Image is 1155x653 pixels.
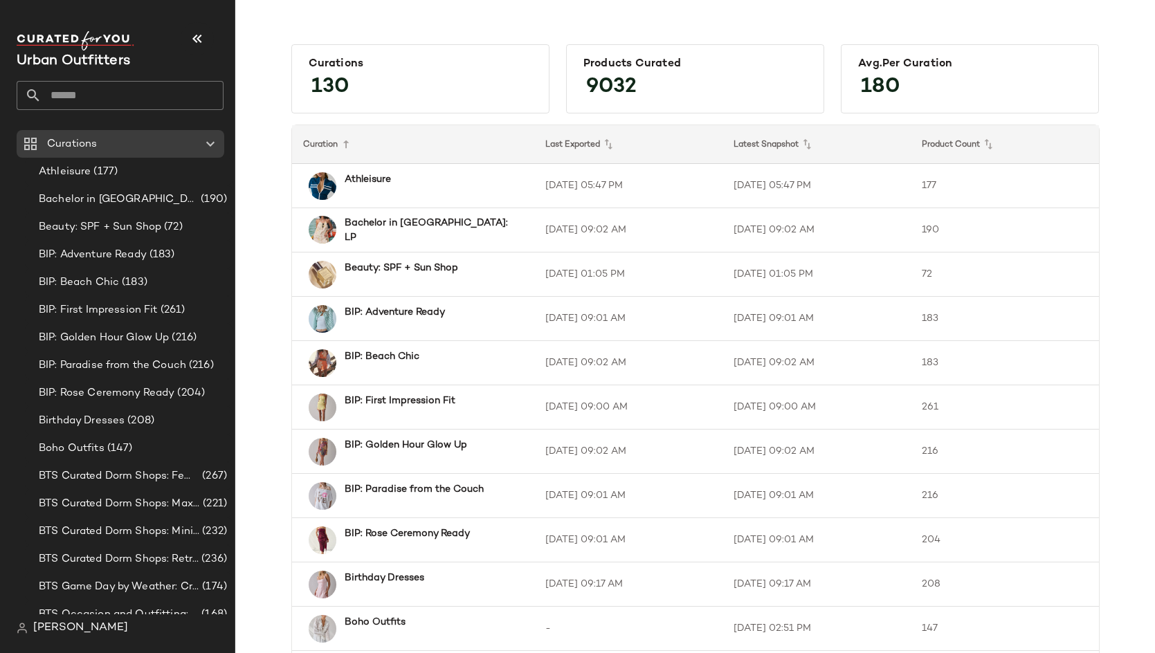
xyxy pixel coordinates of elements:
th: Product Count [911,125,1099,164]
div: Products Curated [583,57,807,71]
span: (236) [199,551,227,567]
span: (190) [198,192,227,208]
span: BTS Occasion and Outfitting: [PERSON_NAME] to Party [39,607,199,623]
th: Last Exported [534,125,722,164]
td: [DATE] 02:51 PM [722,607,911,651]
span: 180 [847,62,914,112]
td: 208 [911,562,1099,607]
td: [DATE] 09:01 AM [722,518,911,562]
span: BIP: Golden Hour Glow Up [39,330,169,346]
td: [DATE] 01:05 PM [534,252,722,297]
span: Bachelor in [GEOGRAPHIC_DATA]: LP [39,192,198,208]
td: 190 [911,208,1099,252]
td: [DATE] 05:47 PM [722,164,911,208]
span: (72) [161,219,183,235]
b: BIP: Adventure Ready [345,305,445,320]
td: [DATE] 09:17 AM [722,562,911,607]
td: [DATE] 09:02 AM [534,341,722,385]
img: svg%3e [17,623,28,634]
td: 261 [911,385,1099,430]
b: Bachelor in [GEOGRAPHIC_DATA]: LP [345,216,509,245]
span: (147) [104,441,133,457]
td: 147 [911,607,1099,651]
td: [DATE] 09:00 AM [722,385,911,430]
span: BTS Curated Dorm Shops: Minimalist [39,524,199,540]
span: Birthday Dresses [39,413,125,429]
td: [DATE] 09:02 AM [722,430,911,474]
b: BIP: Golden Hour Glow Up [345,438,467,452]
td: [DATE] 09:02 AM [722,208,911,252]
b: BIP: Rose Ceremony Ready [345,526,470,541]
b: BIP: Paradise from the Couch [345,482,484,497]
td: [DATE] 09:01 AM [534,297,722,341]
td: 177 [911,164,1099,208]
span: (208) [125,413,154,429]
td: [DATE] 09:00 AM [534,385,722,430]
td: [DATE] 09:02 AM [534,208,722,252]
span: BIP: Beach Chic [39,275,119,291]
span: BIP: Adventure Ready [39,247,147,263]
div: Curations [309,57,532,71]
td: 204 [911,518,1099,562]
b: Boho Outfits [345,615,406,629]
span: Boho Outfits [39,441,104,457]
span: 9032 [572,62,651,112]
td: [DATE] 09:01 AM [534,518,722,562]
span: BTS Curated Dorm Shops: Retro+ Boho [39,551,199,567]
td: - [534,607,722,651]
th: Curation [292,125,534,164]
span: (168) [199,607,227,623]
span: BIP: Paradise from the Couch [39,358,186,374]
span: Current Company Name [17,54,130,68]
b: Birthday Dresses [345,571,424,585]
span: (177) [91,164,118,180]
span: BIP: Rose Ceremony Ready [39,385,174,401]
span: Athleisure [39,164,91,180]
td: 72 [911,252,1099,297]
td: [DATE] 09:02 AM [722,341,911,385]
span: BIP: First Impression Fit [39,302,158,318]
span: 130 [298,62,363,112]
th: Latest Snapshot [722,125,911,164]
span: Curations [47,136,97,152]
span: (183) [119,275,147,291]
span: (267) [199,468,227,484]
span: (174) [199,579,227,595]
span: Beauty: SPF + Sun Shop [39,219,161,235]
td: [DATE] 09:02 AM [534,430,722,474]
span: (216) [169,330,197,346]
td: [DATE] 09:17 AM [534,562,722,607]
span: BTS Game Day by Weather: Crisp & Cozy [39,579,199,595]
span: (232) [199,524,227,540]
span: (204) [174,385,205,401]
div: Avg.per Curation [858,57,1082,71]
td: [DATE] 09:01 AM [722,474,911,518]
span: [PERSON_NAME] [33,620,128,636]
img: cfy_white_logo.C9jOOHJF.svg [17,31,134,50]
b: BIP: First Impression Fit [345,394,455,408]
span: (183) [147,247,175,263]
b: BIP: Beach Chic [345,349,419,364]
span: (261) [158,302,185,318]
td: 183 [911,341,1099,385]
b: Beauty: SPF + Sun Shop [345,261,458,275]
td: 216 [911,474,1099,518]
td: 216 [911,430,1099,474]
span: (216) [186,358,214,374]
span: BTS Curated Dorm Shops: Maximalist [39,496,200,512]
b: Athleisure [345,172,391,187]
td: 183 [911,297,1099,341]
span: (221) [200,496,227,512]
span: BTS Curated Dorm Shops: Feminine [39,468,199,484]
td: [DATE] 09:01 AM [722,297,911,341]
td: [DATE] 09:01 AM [534,474,722,518]
td: [DATE] 05:47 PM [534,164,722,208]
td: [DATE] 01:05 PM [722,252,911,297]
